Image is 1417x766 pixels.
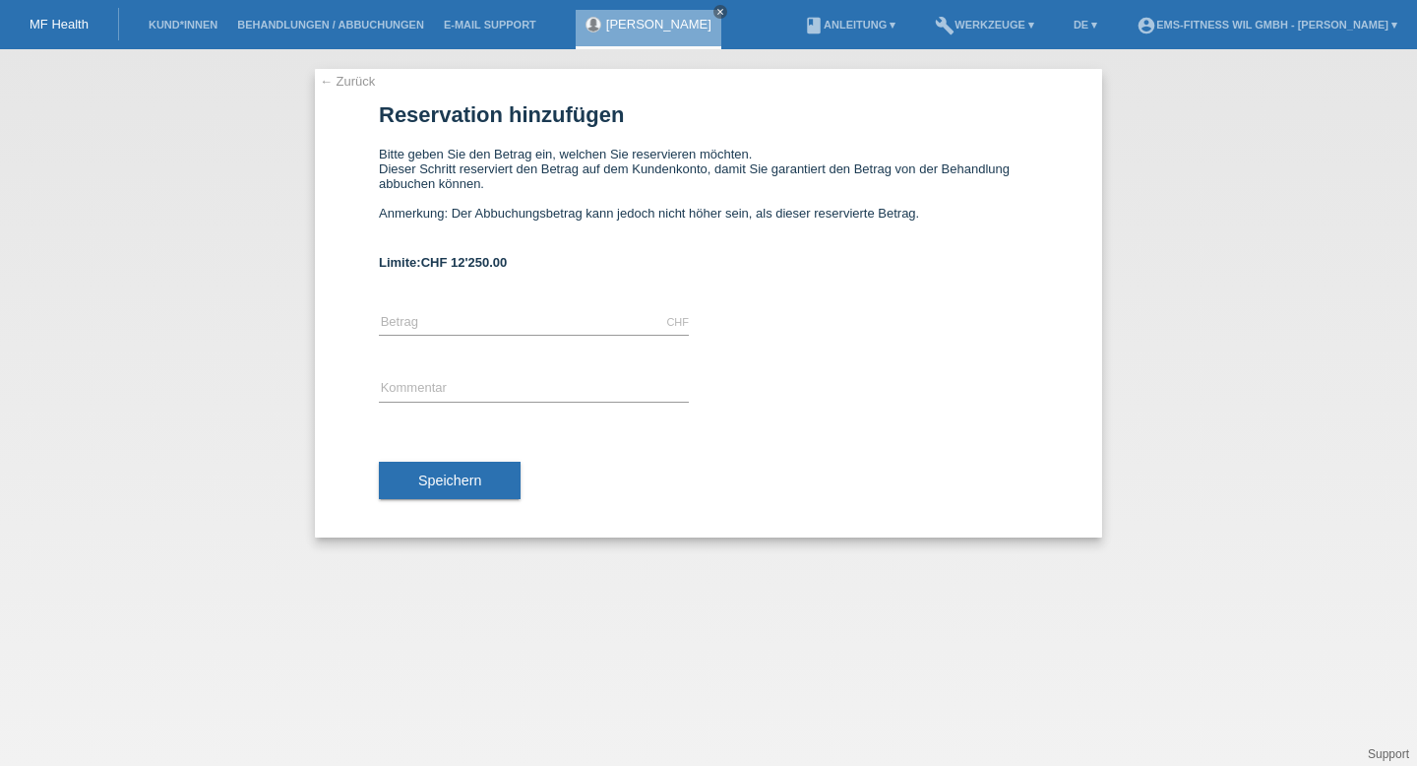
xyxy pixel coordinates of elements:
a: ← Zurück [320,74,375,89]
div: CHF [666,316,689,328]
span: CHF 12'250.00 [421,255,508,270]
a: Support [1368,747,1409,761]
a: MF Health [30,17,89,32]
a: bookAnleitung ▾ [794,19,905,31]
a: Kund*innen [139,19,227,31]
a: DE ▾ [1064,19,1107,31]
h1: Reservation hinzufügen [379,102,1038,127]
a: Behandlungen / Abbuchungen [227,19,434,31]
i: account_circle [1137,16,1156,35]
div: Bitte geben Sie den Betrag ein, welchen Sie reservieren möchten. Dieser Schritt reserviert den Be... [379,147,1038,235]
a: close [713,5,727,19]
a: [PERSON_NAME] [606,17,711,32]
i: book [804,16,824,35]
i: close [715,7,725,17]
b: Limite: [379,255,507,270]
span: Speichern [418,473,481,488]
button: Speichern [379,462,521,499]
a: E-Mail Support [434,19,546,31]
i: build [935,16,955,35]
a: buildWerkzeuge ▾ [925,19,1044,31]
a: account_circleEMS-Fitness Wil GmbH - [PERSON_NAME] ▾ [1127,19,1407,31]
